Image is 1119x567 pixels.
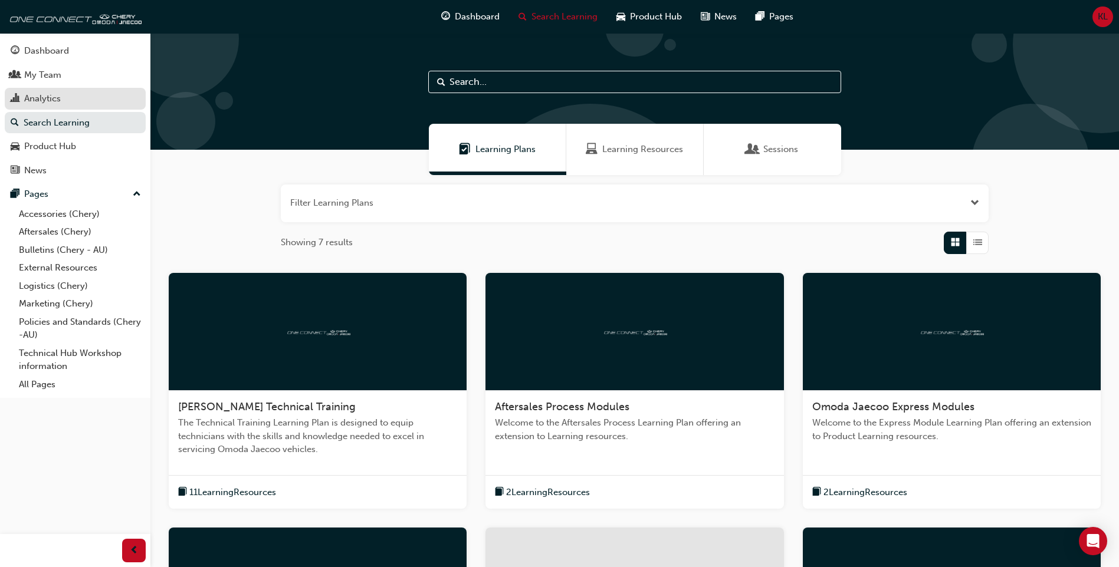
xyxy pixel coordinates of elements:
[428,71,841,93] input: Search...
[14,295,146,313] a: Marketing (Chery)
[1079,527,1107,555] div: Open Intercom Messenger
[11,118,19,128] span: search-icon
[5,112,146,134] a: Search Learning
[14,259,146,277] a: External Resources
[630,10,682,24] span: Product Hub
[286,325,350,337] img: oneconnect
[14,375,146,394] a: All Pages
[763,143,798,156] span: Sessions
[459,143,471,156] span: Learning Plans
[519,9,527,24] span: search-icon
[437,75,445,89] span: Search
[11,94,19,104] span: chart-icon
[495,400,629,413] span: Aftersales Process Modules
[566,124,704,175] a: Learning ResourcesLearning Resources
[823,486,907,499] span: 2 Learning Resources
[5,64,146,86] a: My Team
[14,344,146,375] a: Technical Hub Workshop information
[178,485,187,500] span: book-icon
[746,5,803,29] a: pages-iconPages
[5,183,146,205] button: Pages
[616,9,625,24] span: car-icon
[169,273,467,509] a: oneconnect[PERSON_NAME] Technical TrainingThe Technical Training Learning Plan is designed to equ...
[14,313,146,344] a: Policies and Standards (Chery -AU)
[701,9,710,24] span: news-icon
[714,10,737,24] span: News
[441,9,450,24] span: guage-icon
[24,92,61,106] div: Analytics
[495,416,774,443] span: Welcome to the Aftersales Process Learning Plan offering an extension to Learning resources.
[130,543,139,558] span: prev-icon
[747,143,759,156] span: Sessions
[769,10,793,24] span: Pages
[607,5,691,29] a: car-iconProduct Hub
[11,166,19,176] span: news-icon
[133,187,141,202] span: up-icon
[24,44,69,58] div: Dashboard
[14,205,146,223] a: Accessories (Chery)
[14,277,146,295] a: Logistics (Chery)
[178,485,276,500] button: book-icon11LearningResources
[14,241,146,259] a: Bulletins (Chery - AU)
[5,160,146,182] a: News
[495,485,504,500] span: book-icon
[14,223,146,241] a: Aftersales (Chery)
[24,68,61,82] div: My Team
[485,273,783,509] a: oneconnectAftersales Process ModulesWelcome to the Aftersales Process Learning Plan offering an e...
[6,5,142,28] img: oneconnect
[756,9,764,24] span: pages-icon
[24,187,48,201] div: Pages
[812,485,821,500] span: book-icon
[812,416,1091,443] span: Welcome to the Express Module Learning Plan offering an extension to Product Learning resources.
[951,236,960,249] span: Grid
[704,124,841,175] a: SessionsSessions
[5,136,146,157] a: Product Hub
[11,70,19,81] span: people-icon
[429,124,566,175] a: Learning PlansLearning Plans
[5,38,146,183] button: DashboardMy TeamAnalyticsSearch LearningProduct HubNews
[178,416,457,456] span: The Technical Training Learning Plan is designed to equip technicians with the skills and knowled...
[24,140,76,153] div: Product Hub
[919,325,984,337] img: oneconnect
[5,40,146,62] a: Dashboard
[455,10,500,24] span: Dashboard
[531,10,598,24] span: Search Learning
[602,143,683,156] span: Learning Resources
[11,189,19,200] span: pages-icon
[475,143,536,156] span: Learning Plans
[5,88,146,110] a: Analytics
[812,485,907,500] button: book-icon2LearningResources
[970,196,979,210] button: Open the filter
[506,486,590,499] span: 2 Learning Resources
[691,5,746,29] a: news-iconNews
[281,236,353,249] span: Showing 7 results
[24,164,47,177] div: News
[1092,6,1113,27] button: KL
[11,46,19,57] span: guage-icon
[509,5,607,29] a: search-iconSearch Learning
[11,141,19,152] span: car-icon
[495,485,590,500] button: book-icon2LearningResources
[432,5,509,29] a: guage-iconDashboard
[1098,10,1108,24] span: KL
[812,400,974,413] span: Omoda Jaecoo Express Modules
[586,143,598,156] span: Learning Resources
[178,400,356,413] span: [PERSON_NAME] Technical Training
[803,273,1101,509] a: oneconnectOmoda Jaecoo Express ModulesWelcome to the Express Module Learning Plan offering an ext...
[973,236,982,249] span: List
[602,325,667,337] img: oneconnect
[189,486,276,499] span: 11 Learning Resources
